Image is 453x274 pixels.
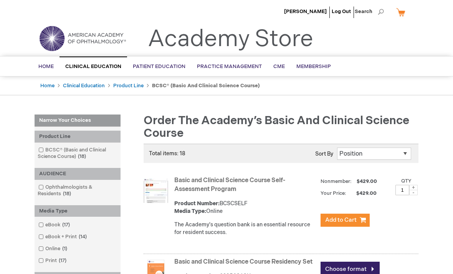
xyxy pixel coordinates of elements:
[144,114,409,140] span: Order the Academy’s Basic and Clinical Science Course
[36,146,119,160] a: BCSC® (Basic and Clinical Science Course)18
[174,208,206,214] strong: Media Type:
[174,200,317,215] div: BCSCSELF Online
[35,168,121,180] div: AUDIENCE
[133,63,185,70] span: Patient Education
[61,191,73,197] span: 18
[60,222,72,228] span: 17
[174,200,220,207] strong: Product Number:
[315,151,333,157] label: Sort By
[152,83,260,89] strong: BCSC® (Basic and Clinical Science Course)
[321,214,370,227] button: Add to Cart
[36,257,69,264] a: Print17
[77,234,89,240] span: 14
[174,258,312,266] a: Basic and Clinical Science Course Residency Set
[36,221,73,229] a: eBook17
[144,178,168,203] img: Basic and Clinical Science Course Self-Assessment Program
[149,150,185,157] span: Total items: 18
[38,63,54,70] span: Home
[148,25,313,53] a: Academy Store
[296,63,331,70] span: Membership
[347,190,378,196] span: $429.00
[35,115,121,127] strong: Narrow Your Choices
[273,63,285,70] span: CME
[60,246,69,252] span: 1
[197,63,262,70] span: Practice Management
[113,83,144,89] a: Product Line
[35,131,121,143] div: Product Line
[401,178,412,184] label: Qty
[355,4,384,19] span: Search
[321,177,352,186] strong: Nonmember:
[284,8,327,15] a: [PERSON_NAME]
[36,233,90,241] a: eBook + Print14
[63,83,105,89] a: Clinical Education
[36,245,70,252] a: Online1
[174,221,317,236] div: The Academy's question bank is an essential resource for resident success.
[35,205,121,217] div: Media Type
[65,63,121,70] span: Clinical Education
[174,177,285,193] a: Basic and Clinical Science Course Self-Assessment Program
[332,8,351,15] a: Log Out
[76,153,88,159] span: 18
[40,83,55,89] a: Home
[325,216,357,224] span: Add to Cart
[355,178,378,184] span: $429.00
[395,185,409,195] input: Qty
[57,257,68,264] span: 17
[321,190,346,196] strong: Your Price:
[36,184,119,198] a: Ophthalmologists & Residents18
